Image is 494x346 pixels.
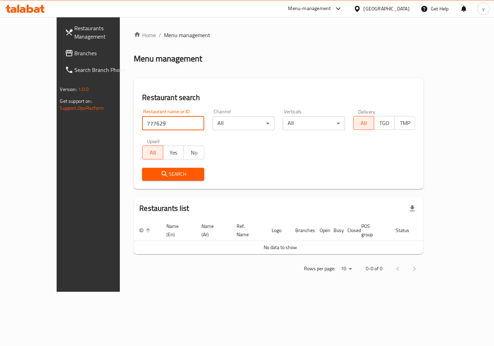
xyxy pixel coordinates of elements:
[374,116,395,130] button: TGO
[353,116,374,130] button: All
[59,20,139,45] a: Restaurants Management
[264,243,297,252] span: No data to show
[164,31,210,39] span: Menu management
[134,220,451,254] table: enhanced table
[60,97,92,106] span: Get support on:
[142,116,204,130] input: Search for restaurant name or ID..
[338,264,355,274] div: Rows per page:
[482,5,485,13] span: y
[60,85,77,94] span: Version:
[342,220,356,241] th: Closed
[142,168,204,181] button: Search
[145,148,160,158] span: All
[134,31,423,39] nav: breadcrumb
[142,146,163,159] button: All
[356,118,371,128] span: All
[59,61,139,78] a: Search Branch Phone
[187,148,201,158] span: No
[139,203,189,214] h2: Restaurants list
[75,24,133,41] span: Restaurants Management
[328,220,342,241] th: Busy
[159,31,161,39] li: /
[377,118,392,128] span: TGO
[394,116,415,130] button: TMP
[358,109,376,114] label: Delivery
[404,200,421,217] div: Export file
[75,66,133,74] span: Search Branch Phone
[59,45,139,61] a: Branches
[201,222,223,239] span: Name (Ar)
[283,116,345,130] div: All
[134,31,156,39] a: Home
[139,226,153,234] span: ID
[361,222,382,239] span: POS group
[183,146,204,159] button: No
[147,139,160,143] label: Upsell
[148,170,199,179] span: Search
[396,226,418,234] span: Status
[364,5,410,13] div: [GEOGRAPHIC_DATA]
[134,53,202,64] h2: Menu management
[304,264,335,273] p: Rows per page:
[366,264,382,273] p: 0-0 of 0
[166,148,181,158] span: Yes
[290,220,314,241] th: Branches
[163,146,184,159] button: Yes
[142,92,415,103] h2: Restaurant search
[237,222,258,239] span: Ref. Name
[60,104,104,113] a: Support.OpsPlatform
[266,220,290,241] th: Logo
[314,220,328,241] th: Open
[397,118,412,128] span: TMP
[75,49,133,57] span: Branches
[213,116,275,130] div: All
[166,222,188,239] span: Name (En)
[288,5,331,13] div: Menu-management
[78,85,89,94] span: 1.0.0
